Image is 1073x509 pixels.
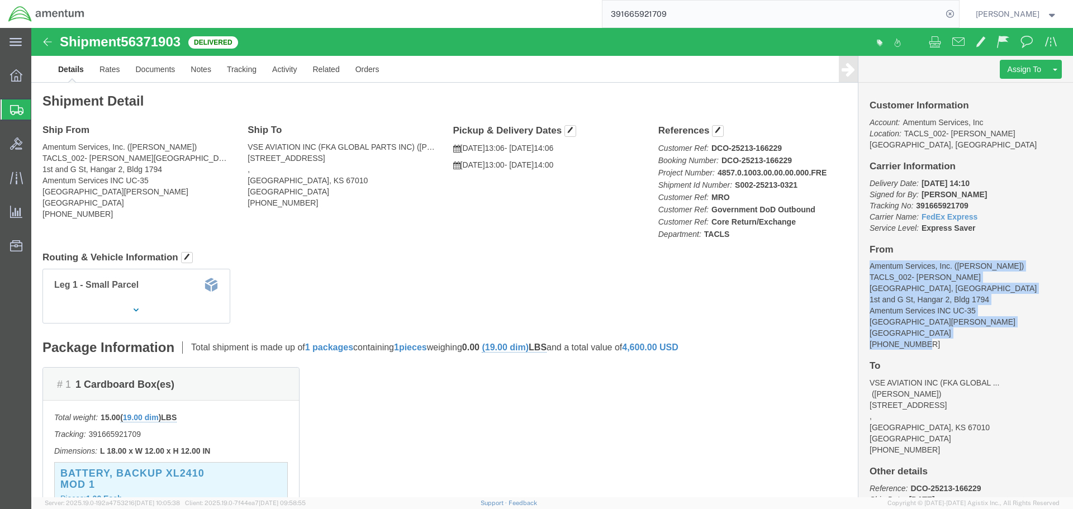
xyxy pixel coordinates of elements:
[45,500,180,506] span: Server: 2025.19.0-192a4753216
[185,500,306,506] span: Client: 2025.19.0-7f44ea7
[31,28,1073,497] iframe: FS Legacy Container
[481,500,509,506] a: Support
[135,500,180,506] span: [DATE] 10:05:38
[975,7,1058,21] button: [PERSON_NAME]
[976,8,1039,20] span: Hector Lopez
[602,1,942,27] input: Search for shipment number, reference number
[887,498,1060,508] span: Copyright © [DATE]-[DATE] Agistix Inc., All Rights Reserved
[509,500,537,506] a: Feedback
[259,500,306,506] span: [DATE] 09:58:55
[8,6,85,22] img: logo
